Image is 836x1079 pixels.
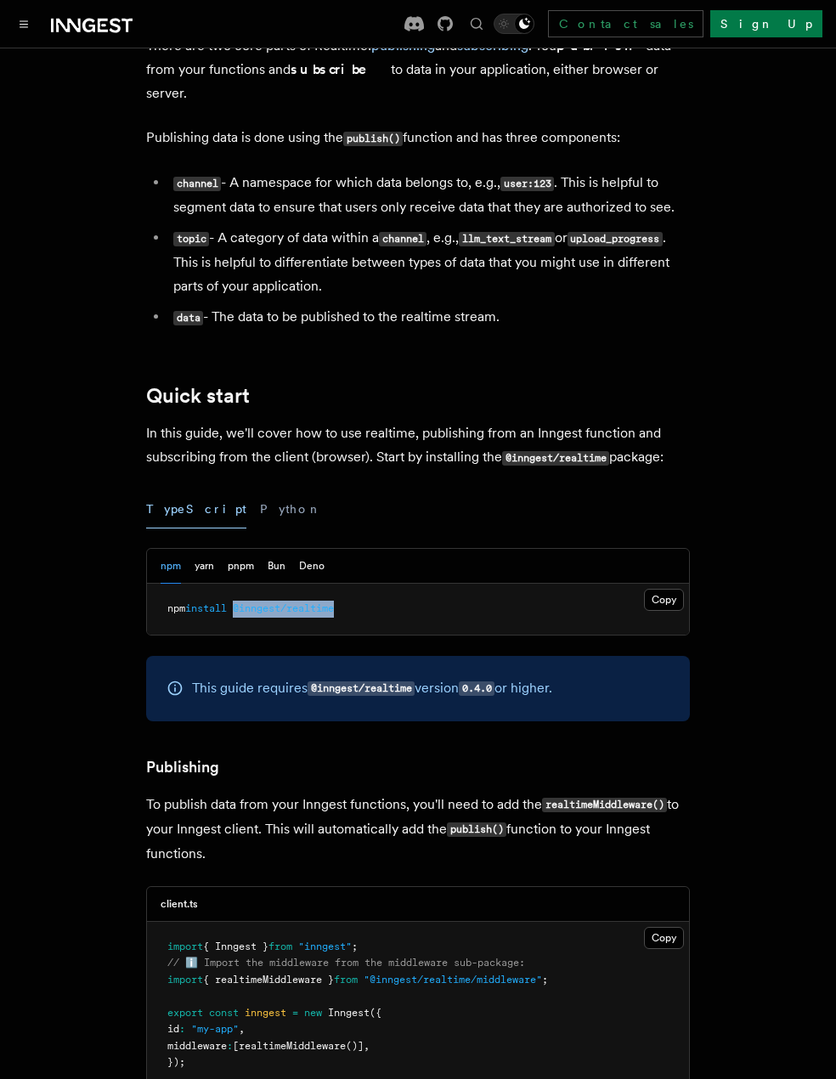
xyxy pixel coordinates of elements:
[146,793,690,866] p: To publish data from your Inngest functions, you'll need to add the to your Inngest client. This ...
[192,676,552,701] p: This guide requires version or higher.
[14,14,34,34] button: Toggle navigation
[346,1040,364,1052] span: ()]
[466,14,487,34] button: Find something...
[291,61,391,77] strong: subscribe
[146,384,250,408] a: Quick start
[364,974,542,986] span: "@inngest/realtime/middleware"
[328,1007,370,1019] span: Inngest
[203,974,334,986] span: { realtimeMiddleware }
[168,305,690,330] li: - The data to be published to the realtime stream.
[167,974,203,986] span: import
[542,974,548,986] span: ;
[146,755,219,779] a: Publishing
[245,1007,286,1019] span: inngest
[379,232,426,246] code: channel
[233,602,334,614] span: @inngest/realtime
[195,549,214,584] button: yarn
[343,132,403,146] code: publish()
[502,451,609,466] code: @inngest/realtime
[167,1056,185,1068] span: });
[167,941,203,952] span: import
[179,1023,185,1035] span: :
[334,974,358,986] span: from
[173,232,209,246] code: topic
[298,941,352,952] span: "inngest"
[268,549,285,584] button: Bun
[191,1023,239,1035] span: "my-app"
[173,311,203,325] code: data
[260,490,322,528] button: Python
[146,490,246,528] button: TypeScript
[168,171,690,219] li: - A namespace for which data belongs to, e.g., . This is helpful to segment data to ensure that u...
[459,681,494,696] code: 0.4.0
[292,1007,298,1019] span: =
[146,126,690,150] p: Publishing data is done using the function and has three components:
[185,602,227,614] span: install
[304,1007,322,1019] span: new
[548,10,703,37] a: Contact sales
[239,1040,346,1052] span: realtimeMiddleware
[568,232,663,246] code: upload_progress
[500,177,554,191] code: user:123
[209,1007,239,1019] span: const
[352,941,358,952] span: ;
[494,14,534,34] button: Toggle dark mode
[161,549,181,584] button: npm
[644,927,684,949] button: Copy
[173,177,221,191] code: channel
[542,798,667,812] code: realtimeMiddleware()
[268,941,292,952] span: from
[299,549,325,584] button: Deno
[146,421,690,470] p: In this guide, we'll cover how to use realtime, publishing from an Inngest function and subscribi...
[370,1007,381,1019] span: ({
[459,232,554,246] code: llm_text_stream
[167,1040,227,1052] span: middleware
[167,602,185,614] span: npm
[364,1040,370,1052] span: ,
[168,226,690,298] li: - A category of data within a , e.g., or . This is helpful to differentiate between types of data...
[167,957,525,969] span: // ℹ️ Import the middleware from the middleware sub-package:
[644,589,684,611] button: Copy
[167,1007,203,1019] span: export
[228,549,254,584] button: pnpm
[167,1023,179,1035] span: id
[203,941,268,952] span: { Inngest }
[710,10,822,37] a: Sign Up
[239,1023,245,1035] span: ,
[308,681,415,696] code: @inngest/realtime
[161,897,198,911] h3: client.ts
[227,1040,233,1052] span: :
[233,1040,239,1052] span: [
[447,822,506,837] code: publish()
[146,34,690,105] p: There are two core parts of Realtime: and . You data from your functions and to data in your appl...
